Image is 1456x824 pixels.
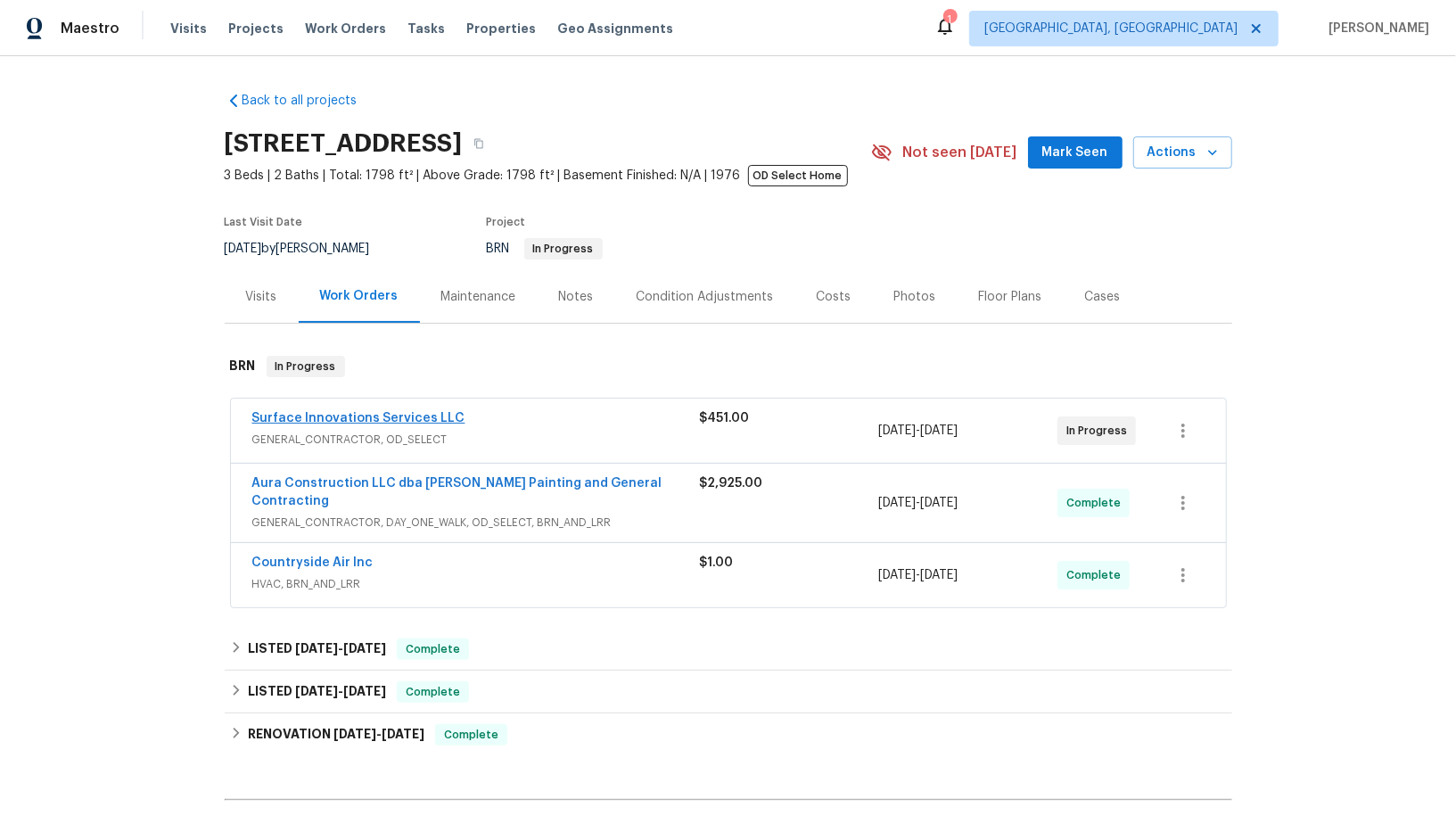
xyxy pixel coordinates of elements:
[700,556,734,569] span: $1.00
[295,642,386,655] span: -
[1133,136,1232,169] button: Actions
[407,22,445,35] span: Tasks
[248,681,386,703] h6: LISTED
[382,728,424,740] span: [DATE]
[1066,566,1128,584] span: Complete
[225,713,1232,756] div: RENOVATION [DATE]-[DATE]Complete
[637,288,774,306] div: Condition Adjustments
[252,556,374,569] a: Countryside Air Inc
[943,11,956,29] div: 1
[878,424,916,437] span: [DATE]
[903,144,1017,161] span: Not seen [DATE]
[878,566,958,584] span: -
[748,165,848,186] span: OD Select Home
[984,20,1238,37] span: [GEOGRAPHIC_DATA], [GEOGRAPHIC_DATA]
[295,685,386,697] span: -
[225,338,1232,395] div: BRN In Progress
[817,288,851,306] div: Costs
[526,243,601,254] span: In Progress
[225,628,1232,671] div: LISTED [DATE]-[DATE]Complete
[487,243,603,255] span: BRN
[225,243,262,255] span: [DATE]
[559,288,594,306] div: Notes
[700,477,763,490] span: $2,925.00
[878,569,916,581] span: [DATE]
[487,217,526,227] span: Project
[248,639,386,660] h6: LISTED
[1321,20,1429,37] span: [PERSON_NAME]
[170,20,207,37] span: Visits
[230,356,256,377] h6: BRN
[225,135,463,152] h2: [STREET_ADDRESS]
[61,20,119,37] span: Maestro
[225,671,1232,713] div: LISTED [DATE]-[DATE]Complete
[1066,494,1128,512] span: Complete
[894,288,936,306] div: Photos
[320,287,399,305] div: Work Orders
[225,167,871,185] span: 3 Beds | 2 Baths | Total: 1798 ft² | Above Grade: 1798 ft² | Basement Finished: N/A | 1976
[1148,142,1218,164] span: Actions
[399,683,467,701] span: Complete
[252,431,700,449] span: GENERAL_CONTRACTOR, OD_SELECT
[225,238,391,260] div: by [PERSON_NAME]
[920,569,958,581] span: [DATE]
[557,20,673,37] span: Geo Assignments
[333,728,424,740] span: -
[878,494,958,512] span: -
[1028,136,1123,169] button: Mark Seen
[246,288,277,306] div: Visits
[437,726,506,744] span: Complete
[252,477,662,507] a: Aura Construction LLC dba [PERSON_NAME] Painting and General Contracting
[878,497,916,509] span: [DATE]
[252,412,465,424] a: Surface Innovations Services LLC
[225,92,396,110] a: Back to all projects
[700,412,750,424] span: $451.00
[343,642,386,655] span: [DATE]
[252,575,700,593] span: HVAC, BRN_AND_LRR
[333,728,376,740] span: [DATE]
[441,288,516,306] div: Maintenance
[463,128,495,160] button: Copy Address
[878,422,958,440] span: -
[225,217,303,227] span: Last Visit Date
[399,640,467,658] span: Complete
[295,685,338,697] span: [DATE]
[1042,142,1108,164] span: Mark Seen
[228,20,284,37] span: Projects
[268,358,343,375] span: In Progress
[305,20,386,37] span: Work Orders
[252,514,700,531] span: GENERAL_CONTRACTOR, DAY_ONE_WALK, OD_SELECT, BRN_AND_LRR
[295,642,338,655] span: [DATE]
[920,497,958,509] span: [DATE]
[343,685,386,697] span: [DATE]
[466,20,536,37] span: Properties
[979,288,1042,306] div: Floor Plans
[920,424,958,437] span: [DATE]
[248,724,424,746] h6: RENOVATION
[1066,422,1134,440] span: In Progress
[1085,288,1121,306] div: Cases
